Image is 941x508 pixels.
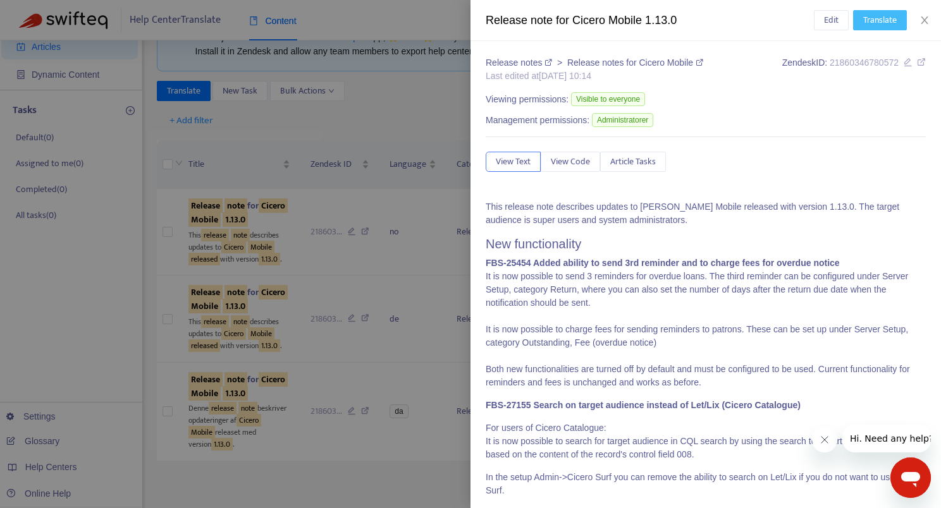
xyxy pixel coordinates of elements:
strong: FBS-25454 Added ability to send 3rd reminder and to charge fees for overdue notice [486,258,840,268]
span: Hi. Need any help? [8,9,91,19]
p: It is now possible to send 3 reminders for overdue loans. The third reminder can be configured un... [486,257,926,389]
button: Edit [814,10,849,30]
a: Release notes for Cicero Mobile [567,57,703,68]
a: Release notes [486,57,555,68]
span: Viewing permissions: [486,93,569,106]
span: Edit [824,13,839,27]
button: View Code [541,152,600,172]
iframe: Meddelande från företag [842,425,931,452]
span: 21860346780572 [830,57,899,68]
iframe: Stäng meddelande [812,427,837,452]
button: View Text [486,152,541,172]
div: Release note for Cicero Mobile 1.13.0 [486,12,814,29]
span: View Text [496,155,531,169]
iframe: Knapp för att öppna meddelandefönstret [890,457,931,498]
h2: New functionality [486,236,926,251]
div: Last edited at [DATE] 10:14 [486,70,703,83]
span: Management permissions: [486,114,589,127]
strong: FBS-27155 Search on target audience instead of Let/Lix (Cicero Catalogue) [486,400,801,410]
div: Zendesk ID: [782,56,926,83]
span: Visible to everyone [571,92,645,106]
span: Article Tasks [610,155,656,169]
button: Translate [853,10,907,30]
button: Close [916,15,933,27]
span: close [919,15,930,25]
p: In the setup Admin->Cicero Surf you can remove the ability to search on Let/Lix if you do not wan... [486,471,926,497]
span: Translate [863,13,897,27]
button: Article Tasks [600,152,666,172]
div: > [486,56,703,70]
p: This release note describes updates to [PERSON_NAME] Mobile released with version 1.13.0. The tar... [486,200,926,227]
span: View Code [551,155,590,169]
span: Administratorer [592,113,653,127]
p: For users of Cicero Catalogue: It is now possible to search for target audience in CQL search by ... [486,421,926,461]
